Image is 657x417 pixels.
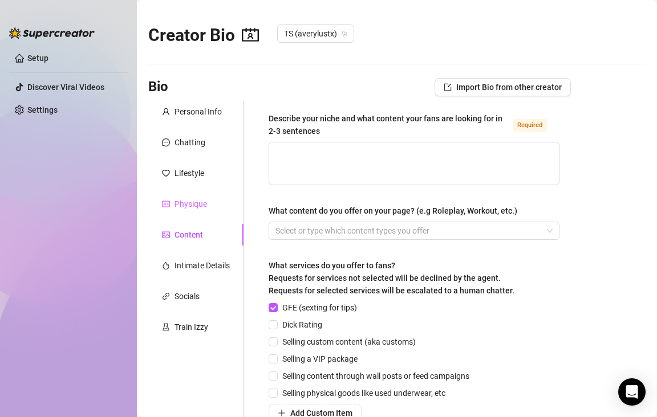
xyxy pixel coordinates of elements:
div: Train Izzy [175,321,208,333]
span: fire [162,261,170,269]
button: Import Bio from other creator [435,78,571,96]
a: Setup [27,54,48,63]
span: message [162,138,170,146]
span: link [162,292,170,300]
a: Settings [27,105,58,115]
span: contacts [242,26,259,43]
span: experiment [162,323,170,331]
div: Personal Info [175,105,222,118]
span: import [444,83,452,91]
span: Required [513,119,547,132]
span: Selling physical goods like used underwear, etc [278,387,450,399]
textarea: Describe your niche and what content your fans are looking for in 2-3 sentences [269,142,559,185]
span: idcard [162,200,170,208]
a: Discover Viral Videos [27,83,104,92]
div: Physique [175,198,207,210]
span: Selling a VIP package [278,353,362,365]
label: What content do you offer on your page? (e.g Roleplay, Workout, etc.) [269,205,525,217]
div: Lifestyle [175,167,204,179]
label: Describe your niche and what content your fans are looking for in 2-3 sentences [269,112,559,137]
div: Socials [175,290,200,302]
span: plus [278,409,286,417]
div: Intimate Details [175,259,230,272]
div: Content [175,228,203,241]
input: What content do you offer on your page? (e.g Roleplay, Workout, etc.) [275,224,278,238]
span: Selling custom content (aka customs) [278,336,420,348]
span: Import Bio from other creator [456,83,562,92]
span: heart [162,169,170,177]
span: team [341,30,348,37]
span: Selling content through wall posts or feed campaigns [278,370,474,382]
div: Chatting [175,136,205,149]
span: Dick Rating [278,318,327,331]
h3: Bio [148,78,168,96]
h2: Creator Bio [148,24,259,46]
div: What content do you offer on your page? (e.g Roleplay, Workout, etc.) [269,205,517,217]
span: user [162,108,170,116]
span: TS (averylustx) [284,25,347,42]
div: Describe your niche and what content your fans are looking for in 2-3 sentences [269,112,508,137]
div: Open Intercom Messenger [618,378,646,406]
span: What services do you offer to fans? Requests for services not selected will be declined by the ag... [269,261,514,295]
span: picture [162,231,170,239]
img: logo-BBDzfeDw.svg [9,27,95,39]
span: GFE (sexting for tips) [278,301,362,314]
